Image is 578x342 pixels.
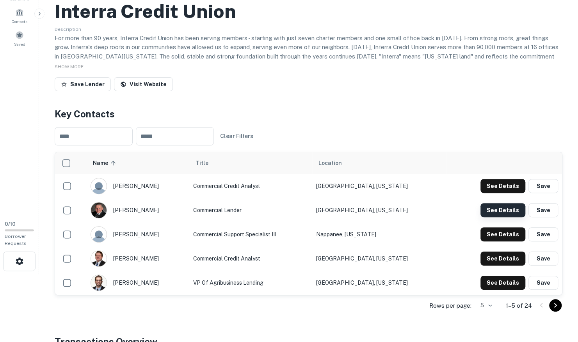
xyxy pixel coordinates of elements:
[55,34,562,89] p: For more than 90 years, Interra Credit Union has been serving members - starting with just seven ...
[506,301,532,310] p: 1–5 of 24
[528,179,558,193] button: Save
[539,280,578,317] iframe: Chat Widget
[528,252,558,266] button: Save
[480,203,525,217] button: See Details
[312,174,446,198] td: [GEOGRAPHIC_DATA], [US_STATE]
[480,252,525,266] button: See Details
[429,301,471,310] p: Rows per page:
[189,271,312,295] td: VP of Agribusiness Lending
[55,107,562,121] h4: Key Contacts
[312,271,446,295] td: [GEOGRAPHIC_DATA], [US_STATE]
[55,77,111,91] button: Save Lender
[480,227,525,241] button: See Details
[91,202,185,218] div: [PERSON_NAME]
[14,41,25,47] span: Saved
[91,178,107,194] img: 9c8pery4andzj6ohjkjp54ma2
[55,64,84,69] span: SHOW MORE
[475,300,493,311] div: 5
[5,234,27,246] span: Borrower Requests
[189,152,312,174] th: Title
[480,276,525,290] button: See Details
[528,203,558,217] button: Save
[312,246,446,271] td: [GEOGRAPHIC_DATA], [US_STATE]
[2,5,37,26] a: Contacts
[5,221,16,227] span: 0 / 10
[91,275,107,291] img: 1550065951313
[12,18,27,25] span: Contacts
[114,77,173,91] a: Visit Website
[528,276,558,290] button: Save
[189,246,312,271] td: Commercial Credit Analyst
[91,202,107,218] img: 1516975746106
[528,227,558,241] button: Save
[91,250,185,267] div: [PERSON_NAME]
[91,251,107,266] img: 1651621305408
[312,222,446,246] td: Nappanee, [US_STATE]
[55,152,562,295] div: scrollable content
[189,198,312,222] td: Commercial Lender
[189,174,312,198] td: Commercial Credit Analyst
[217,129,256,143] button: Clear Filters
[312,152,446,174] th: Location
[91,227,107,242] img: 9c8pery4andzj6ohjkjp54ma2
[196,158,219,168] span: Title
[318,158,342,168] span: Location
[91,275,185,291] div: [PERSON_NAME]
[312,198,446,222] td: [GEOGRAPHIC_DATA], [US_STATE]
[189,222,312,246] td: Commercial Support Specialist III
[2,28,37,49] a: Saved
[91,226,185,243] div: [PERSON_NAME]
[93,158,118,168] span: Name
[55,27,81,32] span: Description
[480,179,525,193] button: See Details
[87,152,189,174] th: Name
[91,178,185,194] div: [PERSON_NAME]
